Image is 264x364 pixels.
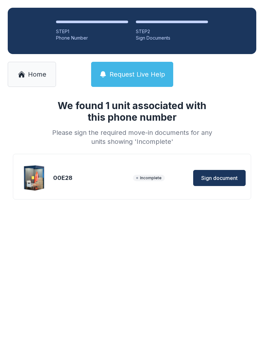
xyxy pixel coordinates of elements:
span: Incomplete [133,175,165,181]
div: Phone Number [56,35,128,41]
h1: We found 1 unit associated with this phone number [50,100,214,123]
span: Home [28,70,46,79]
span: Request Live Help [109,70,165,79]
div: Sign Documents [136,35,208,41]
div: Please sign the required move-in documents for any units showing 'Incomplete' [50,128,214,146]
div: 00E28 [53,173,130,182]
div: STEP 2 [136,28,208,35]
div: STEP 1 [56,28,128,35]
span: Sign document [201,174,238,182]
